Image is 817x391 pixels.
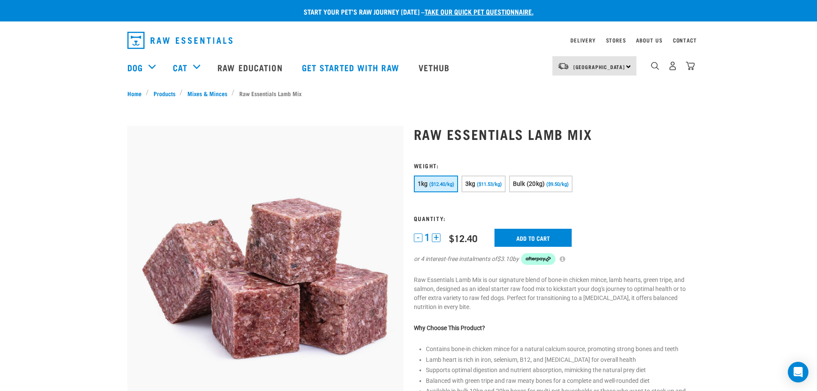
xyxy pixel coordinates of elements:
[426,345,690,354] li: Contains bone-in chicken mince for a natural calcium source, promoting strong bones and teeth
[497,255,513,264] span: $3.10
[636,39,662,42] a: About Us
[429,182,454,187] span: ($12.40/kg)
[426,366,690,375] li: Supports optimal digestion and nutrient absorption, mimicking the natural prey diet
[414,176,458,192] button: 1kg ($12.40/kg)
[513,180,545,187] span: Bulk (20kg)
[461,176,506,192] button: 3kg ($11.53/kg)
[558,62,569,70] img: van-moving.png
[494,229,572,247] input: Add to cart
[426,376,690,385] li: Balanced with green tripe and raw meaty bones for a complete and well-rounded diet
[573,65,625,68] span: [GEOGRAPHIC_DATA]
[521,253,555,265] img: Afterpay
[127,89,146,98] a: Home
[127,32,232,49] img: Raw Essentials Logo
[414,324,485,331] strong: Why Choose This Product?
[410,50,461,85] a: Vethub
[418,180,428,187] span: 1kg
[414,253,690,265] div: or 4 interest-free instalments of by
[449,233,477,243] div: $12.40
[668,61,677,70] img: user.png
[293,50,410,85] a: Get started with Raw
[465,180,476,187] span: 3kg
[673,39,697,42] a: Contact
[425,9,534,13] a: take our quick pet questionnaire.
[414,126,690,142] h1: Raw Essentials Lamb Mix
[788,362,808,382] div: Open Intercom Messenger
[509,176,573,192] button: Bulk (20kg) ($9.50/kg)
[414,162,690,169] h3: Weight:
[606,39,626,42] a: Stores
[127,89,690,98] nav: breadcrumbs
[546,182,569,187] span: ($9.50/kg)
[686,61,695,70] img: home-icon@2x.png
[209,50,293,85] a: Raw Education
[183,89,232,98] a: Mixes & Minces
[414,233,422,242] button: -
[173,61,187,74] a: Cat
[121,28,697,52] nav: dropdown navigation
[432,233,440,242] button: +
[425,233,430,242] span: 1
[477,182,502,187] span: ($11.53/kg)
[127,61,143,74] a: Dog
[570,39,595,42] a: Delivery
[651,62,659,70] img: home-icon-1@2x.png
[149,89,180,98] a: Products
[426,355,690,364] li: Lamb heart is rich in iron, selenium, B12, and [MEDICAL_DATA] for overall health
[414,215,690,221] h3: Quantity:
[414,276,690,312] p: Raw Essentials Lamb Mix is our signature blend of bone-in chicken mince, lamb hearts, green tripe...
